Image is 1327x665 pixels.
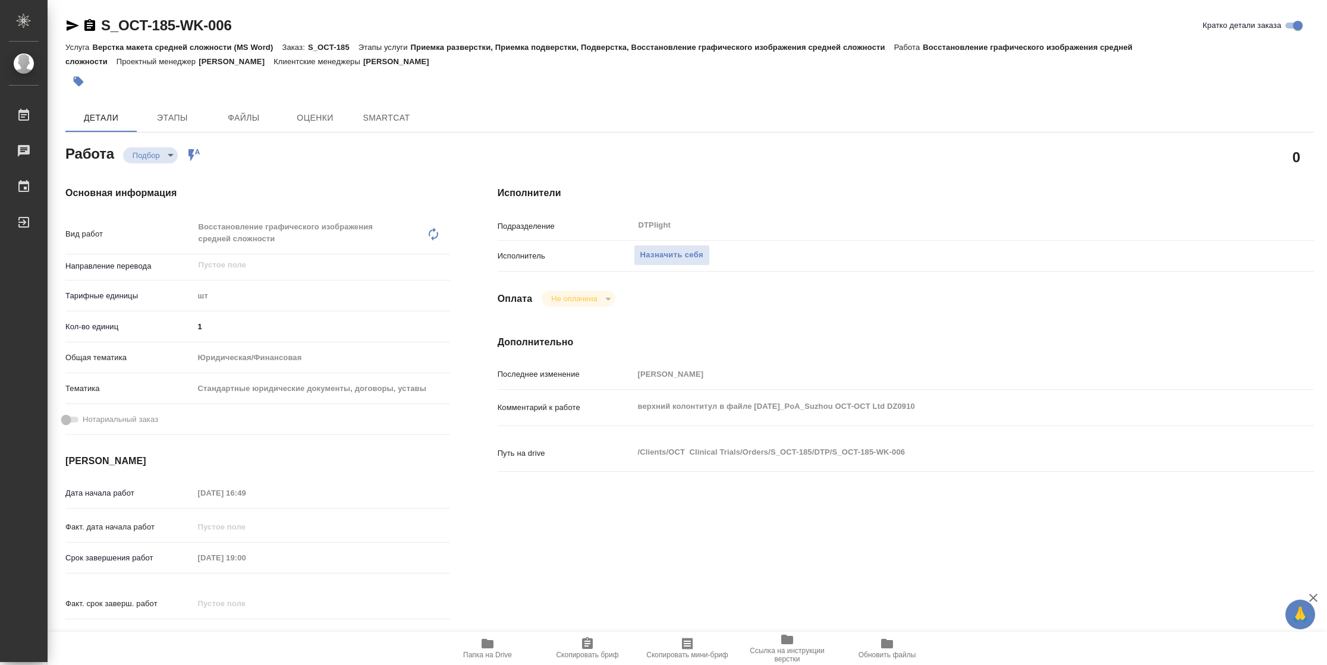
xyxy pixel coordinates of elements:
[273,57,363,66] p: Клиентские менеджеры
[197,258,422,272] input: Пустое поле
[65,68,92,94] button: Добавить тэг
[65,18,80,33] button: Скопировать ссылку для ЯМессенджера
[498,186,1314,200] h4: Исполнители
[646,651,728,659] span: Скопировать мини-бриф
[438,632,537,665] button: Папка на Drive
[65,598,194,610] p: Факт. срок заверш. работ
[463,651,512,659] span: Папка на Drive
[194,286,450,306] div: шт
[637,632,737,665] button: Скопировать мини-бриф
[65,290,194,302] p: Тарифные единицы
[194,595,298,612] input: Пустое поле
[73,111,130,125] span: Детали
[215,111,272,125] span: Файлы
[358,111,415,125] span: SmartCat
[65,43,92,52] p: Услуга
[859,651,916,659] span: Обновить файлы
[542,291,615,307] div: Подбор
[199,57,273,66] p: [PERSON_NAME]
[65,521,194,533] p: Факт. дата начала работ
[65,454,450,468] h4: [PERSON_NAME]
[1203,20,1281,31] span: Кратко детали заказа
[83,414,158,426] span: Нотариальный заказ
[194,484,298,502] input: Пустое поле
[65,629,194,641] p: Срок завершения услуги
[101,17,232,33] a: S_OCT-185-WK-006
[498,368,634,380] p: Последнее изменение
[194,318,450,335] input: ✎ Введи что-нибудь
[411,43,894,52] p: Приемка разверстки, Приемка подверстки, Подверстка, Восстановление графического изображения средн...
[194,379,450,399] div: Стандартные юридические документы, договоры, уставы
[123,147,178,163] div: Подбор
[65,552,194,564] p: Срок завершения работ
[194,518,298,535] input: Пустое поле
[498,402,634,414] p: Комментарий к работе
[744,647,830,663] span: Ссылка на инструкции верстки
[65,228,194,240] p: Вид работ
[634,442,1246,462] textarea: /Clients/OCT Clinical Trials/Orders/S_OCT-185/DTP/S_OCT-185-WK-006
[65,487,194,499] p: Дата начала работ
[65,142,114,163] h2: Работа
[65,260,194,272] p: Направление перевода
[363,57,438,66] p: [PERSON_NAME]
[129,150,163,160] button: Подбор
[359,43,411,52] p: Этапы услуги
[498,447,634,459] p: Путь на drive
[737,632,837,665] button: Ссылка на инструкции верстки
[194,549,298,566] input: Пустое поле
[144,111,201,125] span: Этапы
[537,632,637,665] button: Скопировать бриф
[548,294,600,304] button: Не оплачена
[556,651,618,659] span: Скопировать бриф
[640,248,703,262] span: Назначить себя
[1285,600,1315,629] button: 🙏
[498,220,634,232] p: Подразделение
[1293,147,1300,167] h2: 0
[634,245,710,266] button: Назначить себя
[498,292,533,306] h4: Оплата
[894,43,923,52] p: Работа
[837,632,937,665] button: Обновить файлы
[65,352,194,364] p: Общая тематика
[1290,602,1310,627] span: 🙏
[117,57,199,66] p: Проектный менеджер
[634,365,1246,383] input: Пустое поле
[498,250,634,262] p: Исполнитель
[634,396,1246,417] textarea: верхний колонтитул в файле [DATE]_PoA_Suzhou OCT-OCT Ltd DZ0910
[194,348,450,368] div: Юридическая/Финансовая
[282,43,307,52] p: Заказ:
[194,626,298,643] input: ✎ Введи что-нибудь
[65,186,450,200] h4: Основная информация
[498,335,1314,349] h4: Дополнительно
[65,321,194,333] p: Кол-во единиц
[92,43,282,52] p: Верстка макета средней сложности (MS Word)
[308,43,359,52] p: S_OCT-185
[287,111,344,125] span: Оценки
[65,383,194,395] p: Тематика
[83,18,97,33] button: Скопировать ссылку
